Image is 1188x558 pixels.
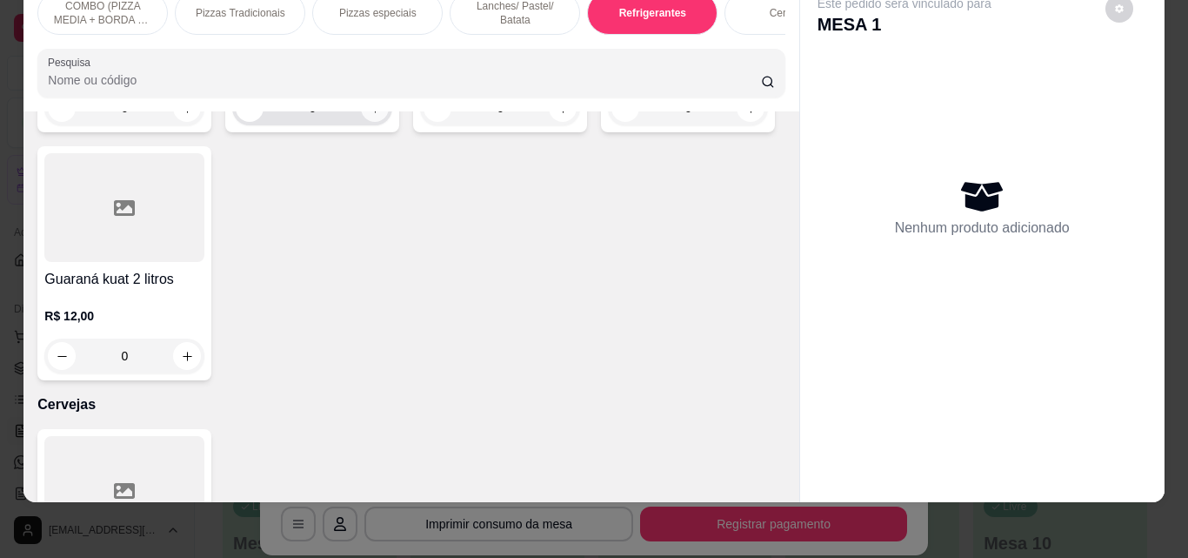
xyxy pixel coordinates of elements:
[48,71,761,89] input: Pesquisa
[895,218,1070,239] p: Nenhum produto adicionado
[339,6,417,20] p: Pizzas especiais
[44,269,204,290] h4: Guaraná kuat 2 litros
[770,6,811,20] p: Cervejas
[37,394,784,415] p: Cervejas
[196,6,285,20] p: Pizzas Tradicionais
[818,12,991,37] p: MESA 1
[48,342,76,370] button: decrease-product-quantity
[48,55,97,70] label: Pesquisa
[619,6,686,20] p: Refrigerantes
[173,342,201,370] button: increase-product-quantity
[44,307,204,325] p: R$ 12,00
